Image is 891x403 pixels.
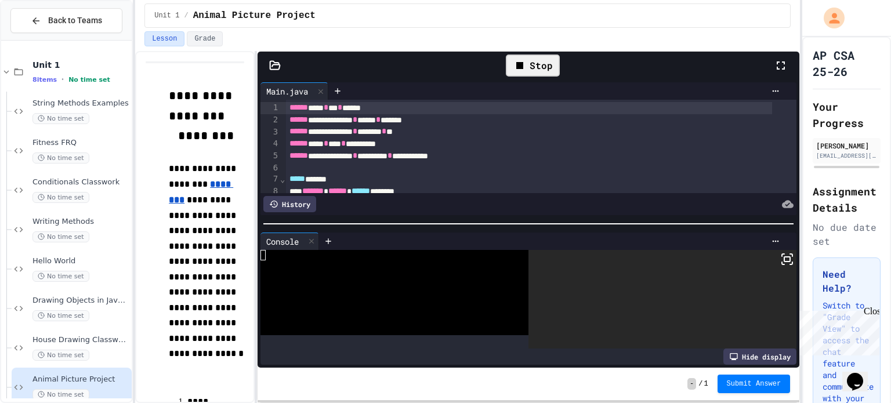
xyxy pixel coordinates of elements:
span: Submit Answer [727,379,781,389]
div: Main.java [260,82,328,100]
div: Console [260,233,319,250]
h2: Your Progress [813,99,881,131]
span: No time set [32,350,89,361]
span: Conditionals Classwork [32,177,129,187]
iframe: chat widget [842,357,879,391]
span: No time set [32,310,89,321]
span: No time set [32,231,89,242]
span: No time set [32,389,89,400]
span: / [184,11,188,20]
span: No time set [32,271,89,282]
span: / [698,379,702,389]
button: Lesson [144,31,184,46]
span: 8 items [32,76,57,83]
h2: Assignment Details [813,183,881,216]
span: - [687,378,696,390]
button: Back to Teams [10,8,122,33]
span: 1 [704,379,708,389]
div: 4 [260,138,280,150]
div: Console [260,235,305,248]
div: 6 [260,162,280,174]
button: Grade [187,31,223,46]
span: No time set [68,76,110,83]
span: Writing Methods [32,217,129,227]
div: 5 [260,150,280,162]
span: House Drawing Classwork [32,335,129,345]
div: [PERSON_NAME] [816,140,877,151]
div: My Account [812,5,847,31]
div: Hide display [723,348,796,365]
span: Animal Picture Project [32,375,129,384]
div: Main.java [260,85,314,97]
div: 3 [260,126,280,139]
span: Unit 1 [154,11,179,20]
span: No time set [32,113,89,124]
h3: Need Help? [823,267,871,295]
div: 7 [260,173,280,186]
span: No time set [32,192,89,203]
h1: AP CSA 25-26 [813,47,881,79]
span: Animal Picture Project [193,9,316,23]
span: Fold line [280,175,285,184]
iframe: chat widget [795,306,879,355]
div: 2 [260,114,280,126]
div: No due date set [813,220,881,248]
span: Back to Teams [48,14,102,27]
div: 8 [260,186,280,198]
span: No time set [32,153,89,164]
span: Hello World [32,256,129,266]
span: Unit 1 [32,60,129,70]
div: History [263,196,316,212]
div: [EMAIL_ADDRESS][DOMAIN_NAME] [816,151,877,160]
div: 1 [260,102,280,114]
span: • [61,75,64,84]
div: Chat with us now!Close [5,5,80,74]
button: Submit Answer [718,375,791,393]
div: Stop [506,55,560,77]
span: String Methods Examples [32,99,129,108]
span: Fitness FRQ [32,138,129,148]
span: Drawing Objects in Java - HW Playposit Code [32,296,129,306]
